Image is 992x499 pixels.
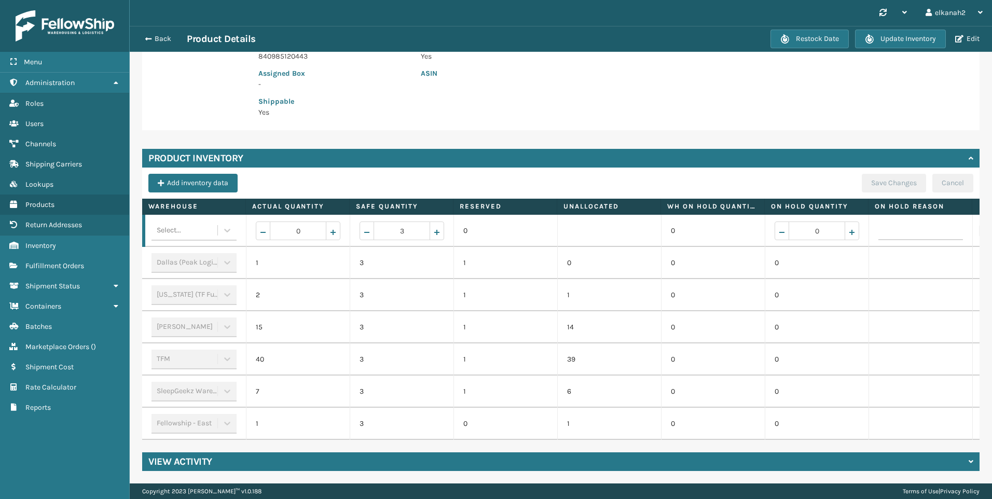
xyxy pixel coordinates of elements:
td: 0 [765,279,869,311]
p: 1 [463,258,548,268]
td: 6 [557,376,661,408]
td: 3 [350,343,453,376]
span: Decrease value [775,222,817,240]
td: 3 [350,247,453,279]
td: 0 [661,311,765,343]
td: 0 [765,408,869,440]
td: 14 [557,311,661,343]
p: 1 [463,322,548,332]
span: Lookups [25,180,53,189]
p: 840985120443 [258,51,408,62]
td: 0 [765,376,869,408]
span: Decrease value [360,222,402,240]
p: 0 [463,226,548,236]
a: Terms of Use [903,488,939,495]
td: 3 [350,376,453,408]
button: Add inventory data [148,174,238,192]
td: 0 [765,311,869,343]
p: Copyright 2023 [PERSON_NAME]™ v 1.0.188 [142,483,261,499]
td: 0 [661,376,765,408]
h4: Product Inventory [148,152,243,164]
p: Yes [421,51,734,62]
span: Rate Calculator [25,383,76,392]
td: 0 [661,247,765,279]
td: 0 [765,247,869,279]
td: 3 [350,279,453,311]
label: WH On hold quantity [667,202,758,211]
label: Actual Quantity [252,202,343,211]
span: Containers [25,302,61,311]
div: | [903,483,980,499]
td: 0 [661,279,765,311]
button: Restock Date [770,30,849,48]
h4: View Activity [148,455,212,468]
span: Inventory [25,241,56,250]
span: Users [25,119,44,128]
td: 1 [557,408,661,440]
span: Marketplace Orders [25,342,89,351]
span: ( ) [91,342,96,351]
label: Warehouse [148,202,239,211]
td: 0 [661,408,765,440]
td: 1 [246,247,350,279]
p: Assigned Box [258,68,408,79]
td: 1 [246,408,350,440]
button: Back [139,34,187,44]
span: Reports [25,403,51,412]
h3: Product Details [187,33,256,45]
span: Channels [25,140,56,148]
span: Decrease value [256,222,298,240]
button: Update Inventory [855,30,946,48]
p: 1 [463,290,548,300]
td: 0 [557,247,661,279]
label: Reserved [460,202,550,211]
span: Roles [25,99,44,108]
td: 3 [350,311,453,343]
td: 0 [661,343,765,376]
label: Safe Quantity [356,202,447,211]
div: Select... [157,225,181,235]
td: 3 [350,408,453,440]
a: Privacy Policy [940,488,980,495]
p: 0 [463,419,548,429]
span: Fulfillment Orders [25,261,84,270]
p: Shippable [258,96,408,107]
label: Unallocated [563,202,654,211]
td: 15 [246,311,350,343]
span: Administration [25,78,75,87]
span: Batches [25,322,52,331]
td: 40 [246,343,350,376]
button: Save Changes [862,174,926,192]
td: 0 [765,343,869,376]
label: On Hold Reason [875,202,966,211]
p: 1 [463,354,548,365]
p: 1 [463,386,548,397]
span: Shipment Cost [25,363,74,371]
span: Shipping Carriers [25,160,82,169]
td: 1 [557,279,661,311]
img: logo [16,10,114,41]
span: Products [25,200,54,209]
td: 2 [246,279,350,311]
span: Shipment Status [25,282,80,290]
span: Menu [24,58,42,66]
label: On Hold Quantity [771,202,862,211]
td: 0 [661,215,765,247]
button: Cancel [932,174,973,192]
td: 39 [557,343,661,376]
p: - [258,79,408,90]
button: Edit [952,34,983,44]
span: Return Addresses [25,220,82,229]
p: Yes [258,107,408,118]
td: 7 [246,376,350,408]
p: ASIN [421,68,734,79]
